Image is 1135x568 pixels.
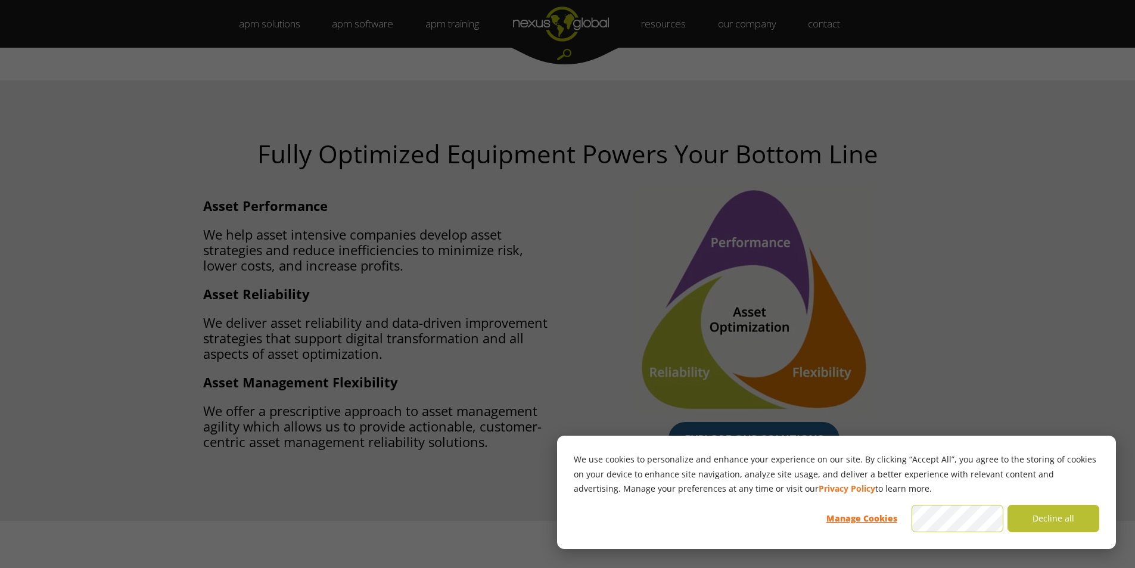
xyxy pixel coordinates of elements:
[194,140,941,167] h2: Fully Optimized Equipment Powers Your Bottom Line
[912,505,1003,532] button: Accept all
[203,403,559,449] p: We offer a prescriptive approach to asset management agility which allows us to provide actionabl...
[203,374,559,390] p: Asset Management Flexibility
[574,452,1099,496] p: We use cookies to personalize and enhance your experience on our site. By clicking “Accept All”, ...
[1007,505,1099,532] button: Decline all
[557,436,1116,549] div: Cookie banner
[203,286,559,302] p: Asset Reliability
[668,422,839,456] a: EXPLORE OUR SOLUTIONS
[203,315,559,361] p: We deliver asset reliability and data-driven improvement strategies that support digital transfor...
[816,505,907,532] button: Manage Cookies
[635,185,873,416] img: asset-optimization
[819,482,875,496] a: Privacy Policy
[203,198,559,213] p: Asset Performance
[203,226,559,273] p: We help asset intensive companies develop asset strategies and reduce inefficiencies to minimize ...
